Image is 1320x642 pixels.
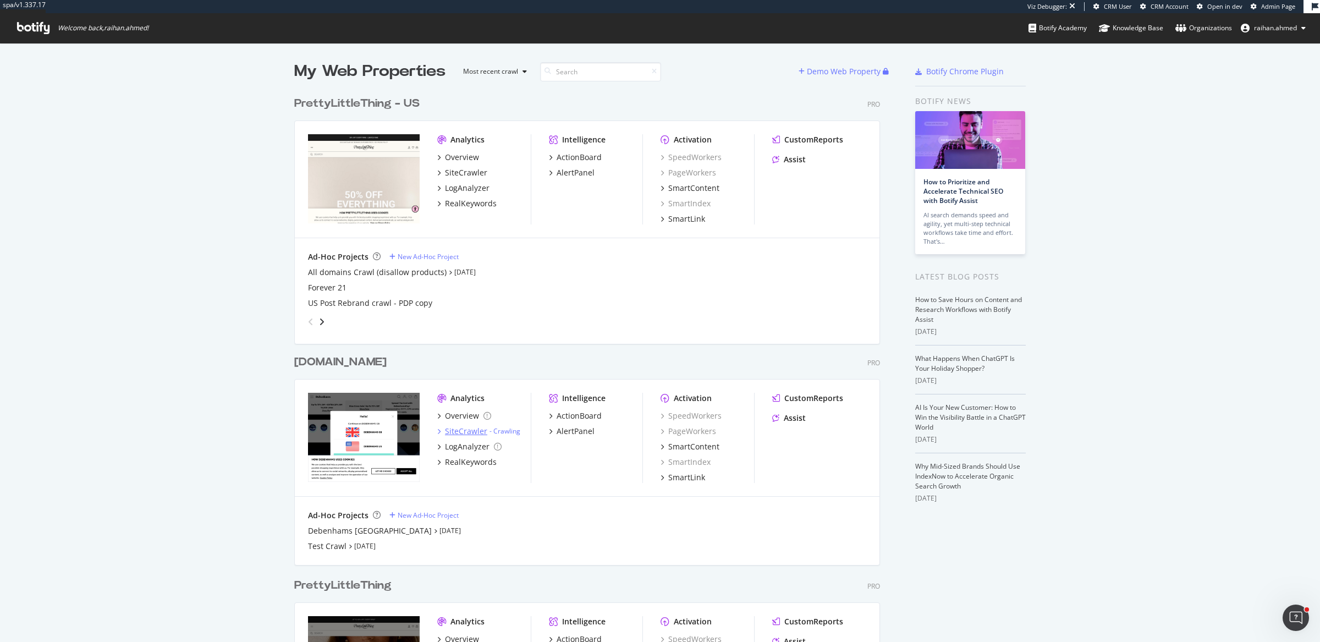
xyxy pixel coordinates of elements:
[1151,2,1189,10] span: CRM Account
[772,154,806,165] a: Assist
[450,393,485,404] div: Analytics
[772,134,843,145] a: CustomReports
[445,410,479,421] div: Overview
[437,198,497,209] a: RealKeywords
[661,426,716,437] div: PageWorkers
[772,616,843,627] a: CustomReports
[308,282,346,293] div: Forever 21
[445,167,487,178] div: SiteCrawler
[308,525,432,536] a: Debenhams [GEOGRAPHIC_DATA]
[1093,2,1132,11] a: CRM User
[308,541,346,552] div: Test Crawl
[915,295,1022,324] a: How to Save Hours on Content and Research Workflows with Botify Assist
[915,111,1025,169] img: How to Prioritize and Accelerate Technical SEO with Botify Assist
[784,134,843,145] div: CustomReports
[1283,605,1309,631] iframe: Intercom live chat
[772,393,843,404] a: CustomReports
[923,177,1003,205] a: How to Prioritize and Accelerate Technical SEO with Botify Assist
[1099,13,1163,43] a: Knowledge Base
[493,426,520,436] a: Crawling
[661,457,711,468] a: SmartIndex
[915,271,1026,283] div: Latest Blog Posts
[445,426,487,437] div: SiteCrawler
[540,62,661,81] input: Search
[661,152,722,163] a: SpeedWorkers
[562,393,606,404] div: Intelligence
[867,581,880,591] div: Pro
[308,393,420,482] img: debenhams.com
[454,63,531,80] button: Most recent crawl
[557,410,602,421] div: ActionBoard
[915,403,1026,432] a: AI Is Your New Customer: How to Win the Visibility Battle in a ChatGPT World
[661,472,705,483] a: SmartLink
[445,198,497,209] div: RealKeywords
[562,134,606,145] div: Intelligence
[1207,2,1242,10] span: Open in dev
[661,167,716,178] a: PageWorkers
[661,183,719,194] a: SmartContent
[661,410,722,421] div: SpeedWorkers
[549,426,595,437] a: AlertPanel
[549,410,602,421] a: ActionBoard
[668,441,719,452] div: SmartContent
[661,441,719,452] a: SmartContent
[807,66,881,77] div: Demo Web Property
[354,541,376,551] a: [DATE]
[915,95,1026,107] div: Botify news
[674,134,712,145] div: Activation
[1254,23,1297,32] span: raihan.ahmed
[661,198,711,209] a: SmartIndex
[437,457,497,468] a: RealKeywords
[445,441,490,452] div: LogAnalyzer
[490,426,520,436] div: -
[799,63,883,80] button: Demo Web Property
[557,152,602,163] div: ActionBoard
[915,354,1015,373] a: What Happens When ChatGPT Is Your Holiday Shopper?
[923,211,1017,246] div: AI search demands speed and agility, yet multi-step technical workflows take time and effort. Tha...
[308,298,432,309] a: US Post Rebrand crawl - PDP copy
[1028,13,1087,43] a: Botify Academy
[437,152,479,163] a: Overview
[445,152,479,163] div: Overview
[450,134,485,145] div: Analytics
[915,66,1004,77] a: Botify Chrome Plugin
[772,413,806,424] a: Assist
[463,68,518,75] div: Most recent crawl
[308,251,369,262] div: Ad-Hoc Projects
[674,616,712,627] div: Activation
[915,493,1026,503] div: [DATE]
[1099,23,1163,34] div: Knowledge Base
[674,393,712,404] div: Activation
[389,252,459,261] a: New Ad-Hoc Project
[1028,23,1087,34] div: Botify Academy
[437,410,491,421] a: Overview
[562,616,606,627] div: Intelligence
[784,616,843,627] div: CustomReports
[294,578,396,594] a: PrettyLittleThing
[445,457,497,468] div: RealKeywords
[1232,19,1314,37] button: raihan.ahmed
[308,134,420,223] img: prettylittlething.us
[557,426,595,437] div: AlertPanel
[915,435,1026,445] div: [DATE]
[1175,13,1232,43] a: Organizations
[915,376,1026,386] div: [DATE]
[784,393,843,404] div: CustomReports
[784,154,806,165] div: Assist
[784,413,806,424] div: Assist
[926,66,1004,77] div: Botify Chrome Plugin
[308,267,447,278] a: All domains Crawl (disallow products)
[915,327,1026,337] div: [DATE]
[58,24,148,32] span: Welcome back, raihan.ahmed !
[294,96,424,112] a: PrettyLittleThing - US
[549,167,595,178] a: AlertPanel
[294,61,446,83] div: My Web Properties
[450,616,485,627] div: Analytics
[294,354,391,370] a: [DOMAIN_NAME]
[1261,2,1295,10] span: Admin Page
[915,462,1020,491] a: Why Mid-Sized Brands Should Use IndexNow to Accelerate Organic Search Growth
[437,167,487,178] a: SiteCrawler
